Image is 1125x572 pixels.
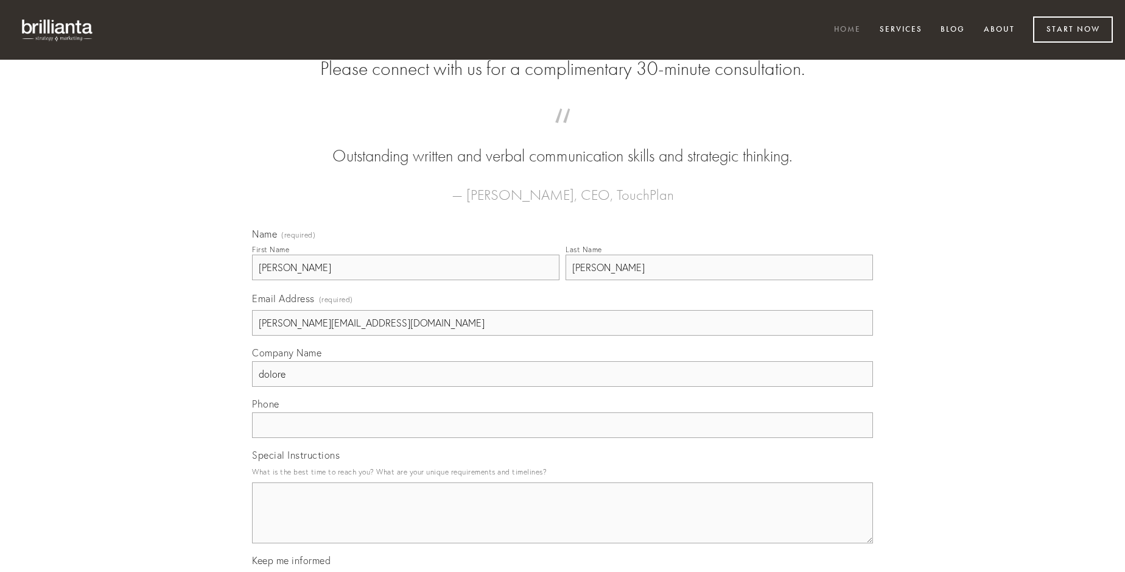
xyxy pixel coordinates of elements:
[12,12,103,48] img: brillianta - research, strategy, marketing
[281,231,315,239] span: (required)
[252,347,321,359] span: Company Name
[252,57,873,80] h2: Please connect with us for a complimentary 30-minute consultation.
[252,398,279,410] span: Phone
[252,245,289,254] div: First Name
[566,245,602,254] div: Last Name
[826,20,869,40] a: Home
[872,20,930,40] a: Services
[1033,16,1113,43] a: Start Now
[976,20,1023,40] a: About
[252,228,277,240] span: Name
[252,554,331,567] span: Keep me informed
[252,292,315,305] span: Email Address
[933,20,973,40] a: Blog
[272,168,853,207] figcaption: — [PERSON_NAME], CEO, TouchPlan
[319,291,353,308] span: (required)
[252,449,340,461] span: Special Instructions
[272,121,853,168] blockquote: Outstanding written and verbal communication skills and strategic thinking.
[272,121,853,144] span: “
[252,464,873,480] p: What is the best time to reach you? What are your unique requirements and timelines?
